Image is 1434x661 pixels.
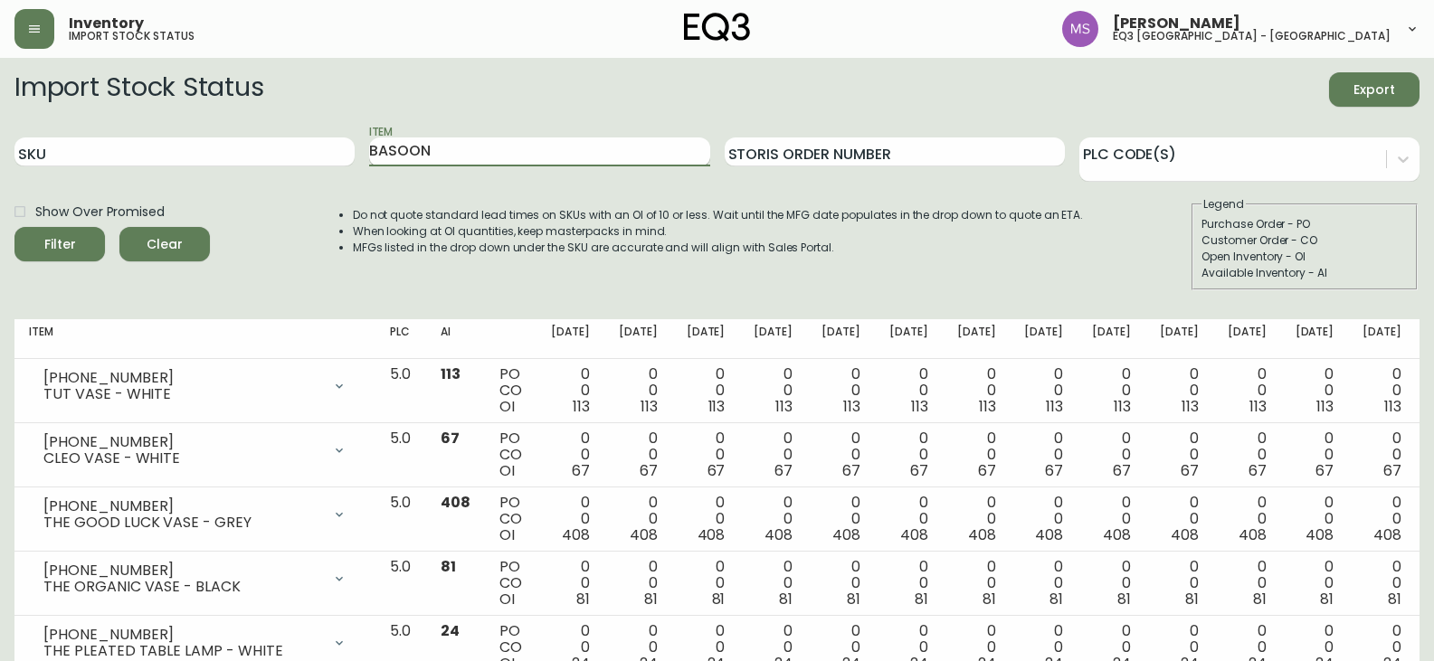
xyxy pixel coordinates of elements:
div: 0 0 [1228,559,1267,608]
span: 67 [572,460,590,481]
span: 67 [708,460,726,481]
span: 81 [576,589,590,609]
th: [DATE] [1281,319,1349,359]
div: PO CO [499,559,522,608]
span: 67 [910,460,928,481]
div: [PHONE_NUMBER]TUT VASE - WHITE [29,366,361,406]
div: 0 0 [821,559,860,608]
div: 0 0 [687,559,726,608]
div: [PHONE_NUMBER]THE GOOD LUCK VASE - GREY [29,495,361,534]
div: 0 0 [1092,430,1131,479]
span: 67 [842,460,860,481]
span: OI [499,524,515,545]
th: [DATE] [1078,319,1145,359]
span: 113 [441,364,461,384]
div: 0 0 [957,495,996,543]
div: 0 0 [1160,366,1199,415]
span: 113 [1384,396,1401,417]
span: 67 [1045,460,1063,481]
div: 0 0 [1296,366,1334,415]
span: 81 [712,589,726,609]
div: [PHONE_NUMBER] [43,562,321,579]
span: Export [1344,79,1405,101]
span: Show Over Promised [35,203,165,222]
img: 1b6e43211f6f3cc0b0729c9049b8e7af [1062,11,1098,47]
h5: eq3 [GEOGRAPHIC_DATA] - [GEOGRAPHIC_DATA] [1113,31,1391,42]
div: [PHONE_NUMBER] [43,627,321,643]
span: 81 [1185,589,1199,609]
li: When looking at OI quantities, keep masterpacks in mind. [353,223,1084,240]
span: 81 [779,589,793,609]
div: PO CO [499,430,522,479]
div: 0 0 [1160,430,1199,479]
div: 0 0 [1024,366,1063,415]
div: 0 0 [1092,495,1131,543]
div: THE ORGANIC VASE - BLACK [43,579,321,595]
span: 67 [1383,460,1401,481]
div: 0 0 [619,430,658,479]
th: [DATE] [537,319,604,359]
span: 67 [1113,460,1131,481]
span: 81 [1320,589,1334,609]
div: [PHONE_NUMBER] [43,434,321,450]
button: Clear [119,227,210,261]
legend: Legend [1201,196,1246,212]
div: 0 0 [1024,559,1063,608]
h5: import stock status [69,31,195,42]
span: 408 [832,524,860,545]
div: 0 0 [754,495,793,543]
span: 81 [1049,589,1063,609]
span: 408 [562,524,590,545]
span: 81 [983,589,996,609]
div: 0 0 [1296,559,1334,608]
th: [DATE] [739,319,807,359]
div: [PHONE_NUMBER] [43,498,321,515]
div: 0 0 [551,430,590,479]
div: 0 0 [687,366,726,415]
th: [DATE] [1213,319,1281,359]
th: PLC [375,319,426,359]
span: 81 [441,556,456,577]
button: Export [1329,72,1420,107]
span: 408 [1306,524,1334,545]
th: [DATE] [807,319,875,359]
div: 0 0 [754,366,793,415]
div: 0 0 [754,430,793,479]
div: 0 0 [957,559,996,608]
div: 0 0 [821,366,860,415]
span: 113 [1316,396,1334,417]
div: 0 0 [754,559,793,608]
div: 0 0 [889,366,928,415]
span: 67 [1315,460,1334,481]
div: 0 0 [957,366,996,415]
div: Customer Order - CO [1201,232,1408,249]
span: Inventory [69,16,144,31]
div: Open Inventory - OI [1201,249,1408,265]
div: 0 0 [1024,495,1063,543]
div: [PHONE_NUMBER]THE ORGANIC VASE - BLACK [29,559,361,599]
div: 0 0 [1160,495,1199,543]
span: 81 [644,589,658,609]
span: 113 [1249,396,1267,417]
div: 0 0 [619,495,658,543]
th: [DATE] [943,319,1011,359]
div: 0 0 [889,559,928,608]
span: 408 [764,524,793,545]
div: 0 0 [1363,430,1401,479]
div: 0 0 [1228,430,1267,479]
div: [PHONE_NUMBER] [43,370,321,386]
span: 408 [1239,524,1267,545]
th: [DATE] [1010,319,1078,359]
span: 113 [1114,396,1131,417]
div: 0 0 [821,495,860,543]
div: 0 0 [1228,495,1267,543]
div: TUT VASE - WHITE [43,386,321,402]
div: THE PLEATED TABLE LAMP - WHITE [43,643,321,659]
span: 67 [774,460,793,481]
div: 0 0 [1296,430,1334,479]
div: Filter [44,233,76,256]
span: 408 [1171,524,1199,545]
div: 0 0 [1363,495,1401,543]
div: 0 0 [821,430,860,479]
div: 0 0 [687,430,726,479]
